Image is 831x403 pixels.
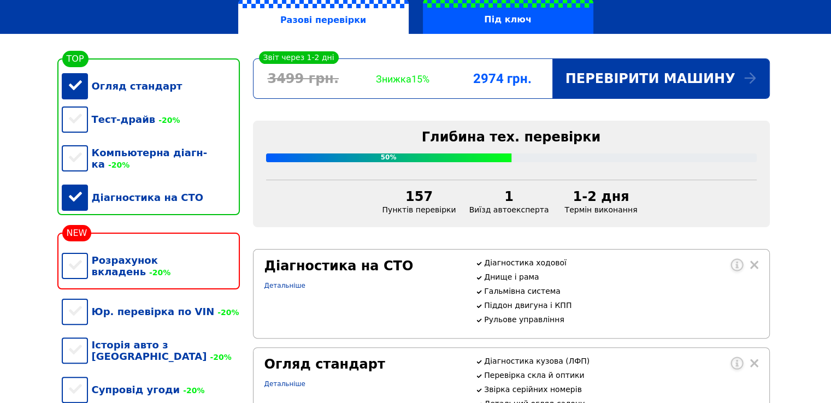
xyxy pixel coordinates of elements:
[484,315,758,324] p: Рульове управління
[105,161,129,169] span: -20%
[264,282,305,289] a: Детальніше
[484,258,758,267] p: Діагностика ходової
[264,258,463,274] div: Діагностика на СТО
[562,189,640,204] div: 1-2 дня
[552,59,769,98] div: Перевірити машину
[353,73,452,85] div: Знижка
[266,153,511,162] div: 50%
[214,308,239,317] span: -20%
[264,380,305,388] a: Детальніше
[146,268,170,277] span: -20%
[254,71,353,86] div: 3499 грн.
[484,357,758,365] p: Діагностика кузова (ЛФП)
[411,73,429,85] span: 15%
[266,129,757,145] div: Глибина тех. перевірки
[452,71,552,86] div: 2974 грн.
[62,328,240,373] div: Історія авто з [GEOGRAPHIC_DATA]
[469,189,549,204] div: 1
[484,385,758,394] p: Звірка серійних номерів
[484,272,758,281] p: Днище і рама
[62,181,240,214] div: Діагностика на СТО
[484,287,758,295] p: Гальмівна система
[155,116,180,125] span: -20%
[484,301,758,310] p: Піддон двигуна і КПП
[62,103,240,136] div: Тест-драйв
[484,371,758,380] p: Перевірка скла й оптики
[180,386,204,395] span: -20%
[382,189,456,204] div: 157
[62,295,240,328] div: Юр. перевірка по VIN
[207,353,231,361] span: -20%
[62,244,240,288] div: Розрахунок вкладень
[62,136,240,181] div: Компьютерна діагн-ка
[264,357,463,372] div: Огляд стандарт
[376,189,463,214] div: Пунктів перевірки
[62,69,240,103] div: Огляд стандарт
[555,189,646,214] div: Термін виконання
[463,189,556,214] div: Виїзд автоексперта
